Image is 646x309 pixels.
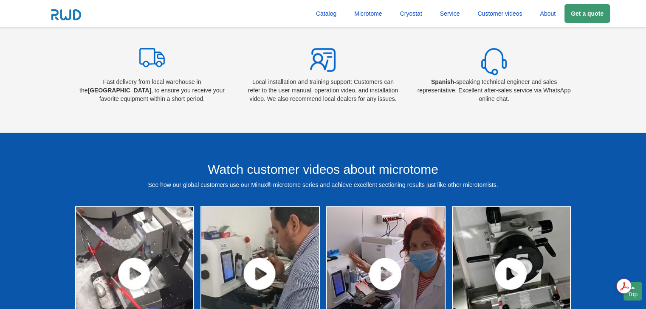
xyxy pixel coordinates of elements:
font: . Excellent after-sales service via WhatsApp online chat. [455,87,570,102]
font: Top [628,291,638,298]
font: Local installation and training support: Customers can refer to the user manual, operation video,... [248,78,398,102]
font: See how our global customers use our Minux® microtome series and achieve excellent sectioning res... [148,181,498,188]
font: Customer videos [477,10,522,17]
font: , to ensure you receive your favorite equipment within a short period. [99,87,225,102]
font: Fast delivery from local warehouse in the [79,78,201,94]
font: [GEOGRAPHIC_DATA] [87,87,151,94]
a: Get a quote [564,4,610,23]
font: Watch customer videos about microtome [208,162,438,176]
font: Microtome [354,10,382,17]
font: About [540,10,556,17]
font: Spanish- [431,78,456,85]
font: speaking technical engineer and sales representative [418,78,557,94]
font: Catalog [316,10,336,17]
font: Cryostat [400,10,422,17]
font: Get a quote [571,10,604,17]
font: Service [440,10,460,17]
